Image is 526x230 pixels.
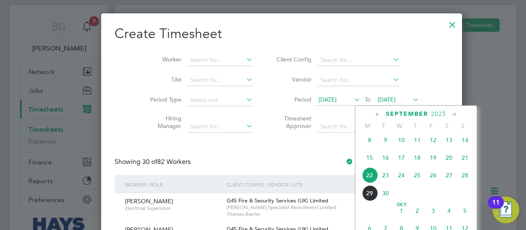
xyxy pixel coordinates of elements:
[227,211,375,217] span: Thames Barrier
[393,132,409,148] span: 10
[407,122,423,130] span: T
[493,197,519,223] button: Open Resource Center, 11 new notifications
[455,122,471,130] span: S
[187,121,253,133] input: Search for...
[187,74,253,86] input: Search for...
[378,185,393,201] span: 30
[409,203,425,219] span: 2
[362,150,378,166] span: 15
[425,132,441,148] span: 12
[225,175,377,194] div: Client Config / Vendor / Site
[378,132,393,148] span: 9
[125,205,220,212] span: Electrical Supervisor
[187,54,253,66] input: Search for...
[393,167,409,183] span: 24
[274,115,312,130] label: Timesheet Approver
[393,203,409,207] span: Oct
[409,167,425,183] span: 25
[144,96,181,103] label: Period Type
[317,121,400,133] input: Search for...
[362,132,378,148] span: 8
[115,25,449,43] h2: Create Timesheet
[439,122,455,130] span: S
[391,122,407,130] span: W
[227,204,375,211] span: [PERSON_NAME] Specialist Recruitment Limited
[123,175,225,194] div: Worker / Role
[362,185,378,201] span: 29
[441,203,457,219] span: 4
[227,197,328,204] span: G4S Fire & Security Services (UK) Limited
[409,132,425,148] span: 11
[274,96,312,103] label: Period
[345,158,430,166] label: Hide created timesheets
[362,94,373,105] span: To
[457,150,473,166] span: 21
[441,167,457,183] span: 27
[425,203,441,219] span: 3
[457,132,473,148] span: 14
[144,115,181,130] label: Hiring Manager
[187,95,253,106] input: Select one
[274,76,312,83] label: Vendor
[425,150,441,166] span: 19
[409,150,425,166] span: 18
[360,122,375,130] span: M
[125,197,173,205] span: [PERSON_NAME]
[144,76,181,83] label: Site
[378,150,393,166] span: 16
[274,56,312,63] label: Client Config
[317,74,400,86] input: Search for...
[317,54,400,66] input: Search for...
[457,203,473,219] span: 5
[393,150,409,166] span: 17
[142,158,191,166] span: 82 Workers
[386,110,428,118] span: September
[457,167,473,183] span: 28
[425,167,441,183] span: 26
[431,110,446,118] span: 2025
[362,167,378,183] span: 22
[423,122,439,130] span: F
[319,96,337,103] span: [DATE]
[144,56,181,63] label: Worker
[115,158,192,166] div: Showing
[375,122,391,130] span: T
[142,158,157,166] span: 30 of
[441,150,457,166] span: 20
[393,203,409,219] span: 1
[378,167,393,183] span: 23
[492,202,500,213] div: 11
[378,96,396,103] span: [DATE]
[441,132,457,148] span: 13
